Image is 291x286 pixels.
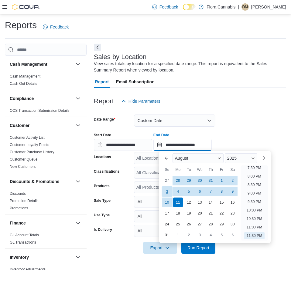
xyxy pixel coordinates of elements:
div: day-25 [173,219,183,229]
div: day-4 [173,187,183,196]
h3: Sales by Location [94,53,147,61]
a: Promotions [10,206,28,210]
div: Finance [5,231,87,248]
span: Promotion Details [10,198,39,203]
li: 8:00 PM [245,173,264,180]
div: day-9 [228,187,238,196]
button: Customer [74,122,82,129]
span: Inventory Adjustments [10,267,46,272]
div: Su [162,165,172,175]
span: Promotions [10,206,28,211]
button: Custom Date [134,115,215,127]
a: Cash Out Details [10,81,37,86]
a: New Customers [10,165,36,169]
div: day-4 [206,230,216,240]
a: Feedback [40,21,71,33]
div: Sa [228,165,238,175]
li: 9:30 PM [245,198,264,205]
div: day-20 [195,208,205,218]
div: day-1 [217,176,227,185]
div: day-28 [173,176,183,185]
button: Inventory [10,254,73,260]
a: OCS Transaction Submission Details [10,108,70,113]
div: Button. Open the month selector. August is currently selected. [173,153,224,163]
button: Hide Parameters [119,95,163,107]
div: day-11 [173,198,183,207]
div: day-2 [228,176,238,185]
div: day-5 [184,187,194,196]
div: day-21 [206,208,216,218]
p: [PERSON_NAME] [251,3,286,11]
span: GL Account Totals [10,233,39,238]
div: day-23 [228,208,238,218]
span: Email Subscription [116,76,155,88]
button: Run Report [181,242,215,254]
a: Discounts [10,191,26,196]
span: Feedback [50,24,69,30]
label: Products [94,184,110,188]
div: day-8 [217,187,227,196]
span: 2025 [227,156,237,161]
li: 11:30 PM [244,232,265,239]
button: Next [94,44,101,51]
span: DM [242,3,248,11]
span: Customer Queue [10,157,37,162]
div: day-22 [217,208,227,218]
div: day-3 [162,186,172,197]
div: day-10 [162,198,172,207]
h3: Report [94,98,114,105]
ul: Time [241,165,268,241]
div: day-15 [217,198,227,207]
div: day-18 [173,208,183,218]
button: Inventory [74,254,82,261]
span: Discounts [10,191,26,196]
div: Delaney Matthews [241,3,249,11]
p: Flora Cannabis [207,3,235,11]
h3: Discounts & Promotions [10,178,59,185]
button: Export [143,242,177,254]
div: We [195,165,205,175]
div: day-6 [228,230,238,240]
div: View sales totals by location for a specified date range. This report is equivalent to the Sales ... [94,61,283,73]
div: Cash Management [5,73,87,90]
a: GL Transactions [10,240,36,244]
a: Cash Management [10,74,40,78]
div: day-16 [228,198,238,207]
button: Next month [258,153,268,163]
div: day-31 [206,176,216,185]
button: Finance [10,220,73,226]
div: day-5 [217,230,227,240]
label: Sale Type [94,198,111,203]
div: Discounts & Promotions [5,190,87,214]
div: day-17 [162,208,172,218]
button: Cash Management [10,61,73,67]
button: Cash Management [74,61,82,68]
a: Inventory Adjustments [10,267,46,271]
div: day-7 [206,187,216,196]
h3: Finance [10,220,26,226]
input: Dark Mode [183,4,196,10]
span: Feedback [159,4,178,10]
div: August, 2025 [162,175,238,241]
button: All [134,210,215,222]
div: day-28 [206,219,216,229]
div: day-14 [206,198,216,207]
div: day-29 [217,219,227,229]
div: day-13 [195,198,205,207]
span: OCS Transaction Submission Details [10,108,70,113]
label: Start Date [94,133,111,138]
span: New Customers [10,164,36,169]
a: Customer Loyalty Points [10,143,49,147]
div: Customer [5,134,87,173]
span: Run Report [187,245,209,251]
div: Button. Open the year selector. 2025 is currently selected. [225,153,257,163]
div: day-6 [195,187,205,196]
label: Locations [94,155,111,159]
a: Customer Activity List [10,135,45,140]
span: Hide Parameters [128,98,160,104]
li: 11:00 PM [244,224,265,231]
button: All [134,196,215,208]
button: Customer [10,122,73,128]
